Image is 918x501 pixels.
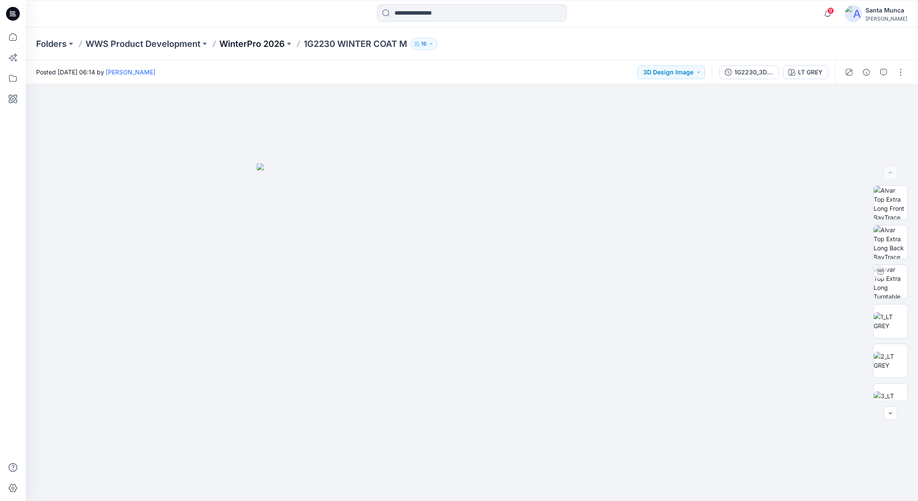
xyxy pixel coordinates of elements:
img: avatar [845,5,862,22]
button: 16 [410,38,437,50]
img: Alvar Top Extra Long Turntable RayTrace [874,265,907,298]
img: 2_LT GREY [874,352,907,370]
div: 1G2230_3D PD_proto1_Designer comments updated [734,68,774,77]
div: LT GREY [798,68,823,77]
img: 1_LT GREY [874,312,907,330]
span: 9 [827,7,834,14]
a: WWS Product Development [86,38,200,50]
p: 1G2230 WINTER COAT M [304,38,407,50]
button: Details [859,65,873,79]
img: Alvar Top Extra Long Front RayTrace [874,186,907,219]
img: eyJhbGciOiJIUzI1NiIsImtpZCI6IjAiLCJzbHQiOiJzZXMiLCJ0eXAiOiJKV1QifQ.eyJkYXRhIjp7InR5cGUiOiJzdG9yYW... [257,163,687,501]
span: Posted [DATE] 06:14 by [36,68,155,77]
p: 16 [421,39,427,49]
a: WinterPro 2026 [219,38,285,50]
img: 3_LT GREY [874,391,907,409]
div: Santa Munca [866,5,907,15]
a: Folders [36,38,67,50]
a: [PERSON_NAME] [106,68,155,76]
button: 1G2230_3D PD_proto1_Designer comments updated [719,65,779,79]
button: LT GREY [783,65,828,79]
div: [PERSON_NAME] [866,15,907,22]
img: Alvar Top Extra Long Back RayTrace [874,225,907,259]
